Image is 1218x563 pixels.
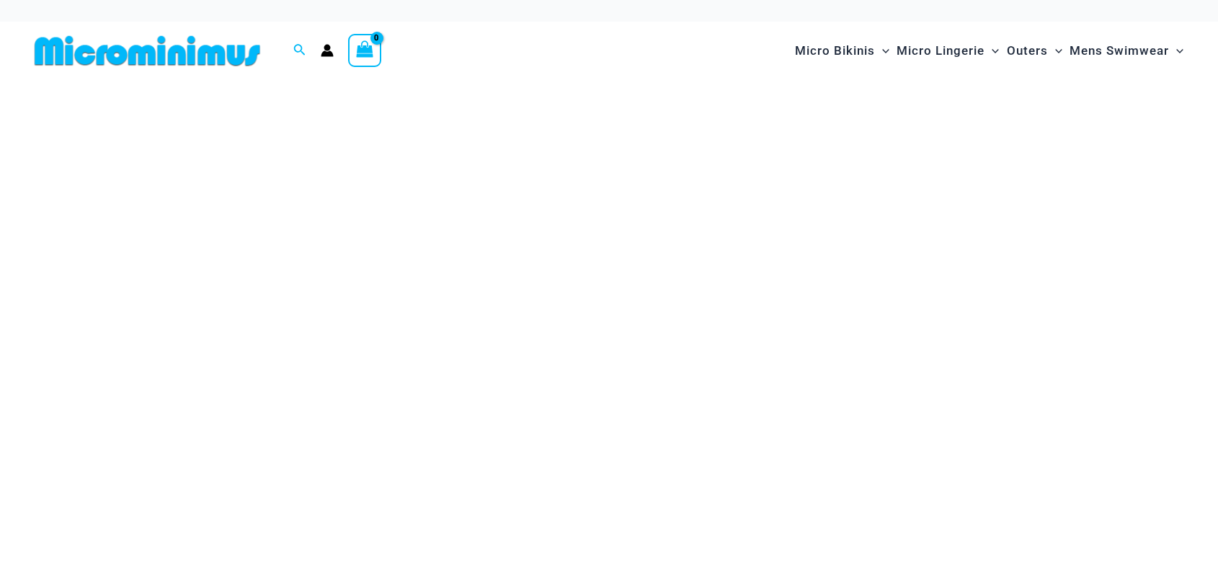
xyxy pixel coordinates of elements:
nav: Site Navigation [789,27,1189,75]
span: Outers [1007,32,1048,69]
span: Mens Swimwear [1070,32,1169,69]
img: MM SHOP LOGO FLAT [29,35,266,67]
span: Micro Lingerie [897,32,984,69]
span: Menu Toggle [984,32,999,69]
span: Micro Bikinis [795,32,875,69]
a: Micro LingerieMenu ToggleMenu Toggle [893,29,1003,73]
a: Search icon link [293,42,306,60]
a: View Shopping Cart, empty [348,34,381,67]
a: Mens SwimwearMenu ToggleMenu Toggle [1066,29,1187,73]
a: Micro BikinisMenu ToggleMenu Toggle [791,29,893,73]
span: Menu Toggle [1048,32,1062,69]
span: Menu Toggle [875,32,889,69]
span: Menu Toggle [1169,32,1183,69]
a: Account icon link [321,44,334,57]
a: OutersMenu ToggleMenu Toggle [1003,29,1066,73]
